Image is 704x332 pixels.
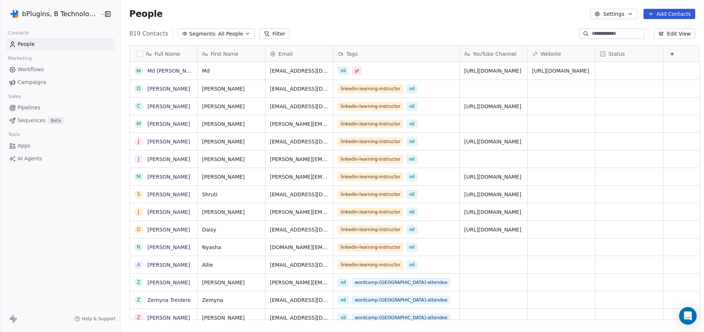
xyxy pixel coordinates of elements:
span: [URL][DOMAIN_NAME] [464,103,523,110]
span: nil [338,296,349,304]
span: linkedin-learning-instructor [338,102,403,111]
span: nil [406,243,417,252]
span: Allie [202,261,261,269]
span: nil [406,120,417,128]
span: [PERSON_NAME] [202,103,261,110]
a: [PERSON_NAME] [147,280,190,285]
span: [PERSON_NAME] [202,138,261,145]
span: [PERSON_NAME] [202,314,261,321]
div: Status [595,46,663,62]
span: nil [406,84,417,93]
span: Nyasha [202,244,261,251]
span: Status [609,50,625,58]
span: People [129,8,163,19]
a: [PERSON_NAME] [147,86,190,92]
span: [PERSON_NAME] [202,156,261,163]
span: [PERSON_NAME][EMAIL_ADDRESS][DOMAIN_NAME] [270,156,329,163]
a: [PERSON_NAME] [147,227,190,233]
span: [URL][DOMAIN_NAME] [464,208,523,216]
span: wordcamp-[GEOGRAPHIC_DATA]-attendee [352,313,450,322]
a: Md [PERSON_NAME] [147,68,199,74]
a: [PERSON_NAME] [147,209,190,215]
span: nil [338,278,349,287]
span: linkedin-learning-instructor [338,208,403,216]
div: D [136,226,140,233]
a: Help & Support [74,316,115,322]
span: wordcamp-[GEOGRAPHIC_DATA]-attendee [352,278,450,287]
a: [PERSON_NAME] [147,262,190,268]
div: J [137,155,139,163]
span: [PERSON_NAME] [202,85,261,92]
div: Full Name [130,46,197,62]
span: nil [406,102,417,111]
span: bPlugins, B Technologies LLC [22,9,98,19]
span: [PERSON_NAME] [202,173,261,180]
img: 4d237dd582c592203a1709821b9385ec515ed88537bc98dff7510fb7378bd483%20(2).png [10,10,19,18]
div: A [137,261,140,269]
span: [PERSON_NAME][EMAIL_ADDRESS][DOMAIN_NAME] [270,279,329,286]
div: Z [137,296,140,304]
span: Segments: [189,30,217,38]
span: Tools [5,129,23,140]
a: [PERSON_NAME] [147,244,190,250]
div: Email [265,46,333,62]
span: Daisy [202,226,261,233]
span: [URL][DOMAIN_NAME] [464,226,523,233]
span: [URL][DOMAIN_NAME] [464,138,523,145]
span: 819 Contacts [129,29,168,38]
span: linkedin-learning-instructor [338,243,403,252]
span: linkedin-learning-instructor [338,120,403,128]
span: [EMAIL_ADDRESS][DOMAIN_NAME] [270,138,329,145]
div: M [136,67,140,75]
div: S [137,190,140,198]
span: People [18,40,35,48]
div: M [136,120,140,128]
span: nil [338,66,349,75]
span: Website [541,50,561,58]
span: [PERSON_NAME][EMAIL_ADDRESS][PERSON_NAME][DOMAIN_NAME] [270,208,329,216]
span: [PERSON_NAME] [202,279,261,286]
a: Apps [6,140,114,152]
a: Workflows [6,63,114,76]
div: C [137,102,140,110]
a: Campaigns [6,76,114,88]
span: linkedin-learning-instructor [338,190,403,199]
span: linkedin-learning-instructor [338,137,403,146]
span: Full Name [155,50,180,58]
span: Pipelines [18,104,40,112]
span: [URL][DOMAIN_NAME] [464,191,523,198]
span: YouTube Channel [473,50,517,58]
span: [EMAIL_ADDRESS][DOMAIN_NAME] [270,261,329,269]
span: [EMAIL_ADDRESS][DOMAIN_NAME] [270,296,329,304]
div: grid [130,62,198,320]
span: All People [218,30,243,38]
span: nil [406,260,417,269]
a: [PERSON_NAME] [147,315,190,321]
span: Tags [346,50,358,58]
span: linkedin-learning-instructor [338,260,403,269]
span: Sequences [18,117,45,124]
div: Website [528,46,595,62]
span: yt [352,66,362,75]
span: linkedin-learning-instructor [338,84,403,93]
span: linkedin-learning-instructor [338,155,403,164]
span: nil [406,155,417,164]
a: [PERSON_NAME] [147,139,190,145]
button: Add Contacts [643,9,695,19]
div: Z [137,314,140,321]
span: Campaigns [18,79,46,86]
span: [EMAIL_ADDRESS][DOMAIN_NAME] [270,103,329,110]
div: First Name [198,46,265,62]
span: nil [406,190,417,199]
a: [PERSON_NAME] [147,103,190,109]
span: nil [338,313,349,322]
span: linkedin-learning-instructor [338,172,403,181]
div: M [136,173,140,180]
div: Tags [333,46,459,62]
a: Zemyna Treidere [147,297,191,303]
a: Pipelines [6,102,114,114]
span: Email [279,50,293,58]
span: [PERSON_NAME] [202,120,261,128]
span: Zemyna [202,296,261,304]
span: Contacts [5,28,32,39]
